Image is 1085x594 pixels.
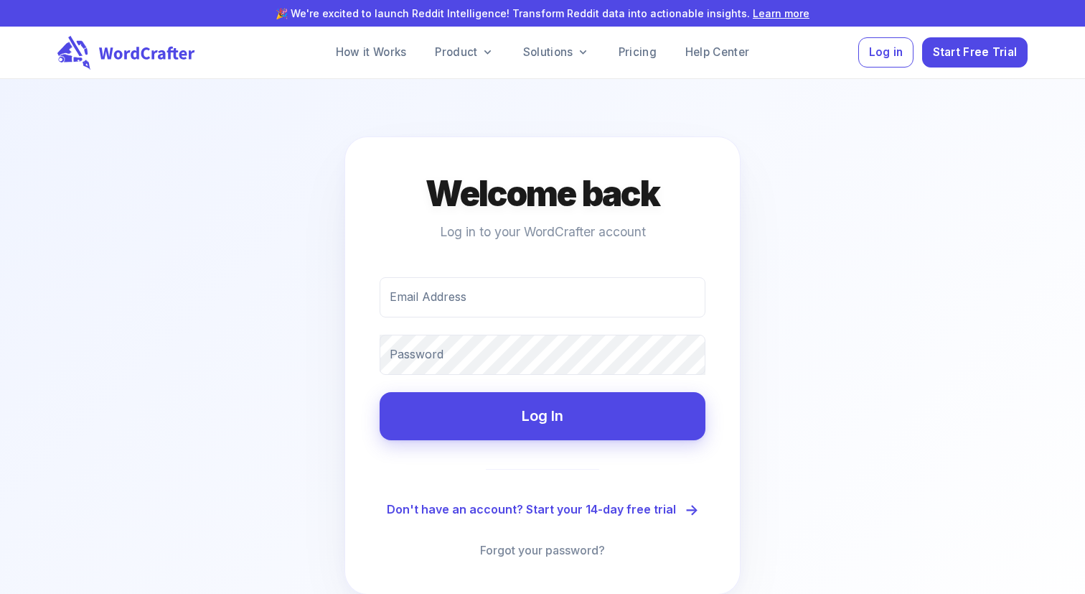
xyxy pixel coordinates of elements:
[869,43,903,62] span: Log in
[23,6,1062,21] p: 🎉 We're excited to launch Reddit Intelligence! Transform Reddit data into actionable insights.
[380,392,705,440] button: Log In
[922,37,1028,68] button: Start Free Trial
[426,172,659,216] h4: Welcome back
[674,38,761,67] a: Help Center
[423,38,505,67] a: Product
[387,498,699,522] a: Don't have an account? Start your 14-day free trial
[753,7,809,19] a: Learn more
[512,38,601,67] a: Solutions
[440,222,646,242] p: Log in to your WordCrafter account
[607,38,668,67] a: Pricing
[933,43,1018,62] span: Start Free Trial
[480,542,605,560] a: Forgot your password?
[858,37,913,68] button: Log in
[324,38,418,67] a: How it Works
